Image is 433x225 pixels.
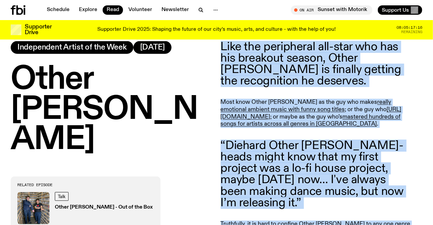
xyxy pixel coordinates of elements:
h1: Other [PERSON_NAME] [11,65,213,155]
p: Like the peripheral all-star who has his breakout season, Other [PERSON_NAME] is finally getting ... [221,41,413,87]
h3: Other [PERSON_NAME] - Out of the Box [55,205,153,210]
a: [URL][DOMAIN_NAME] [221,106,402,120]
span: Remaining [401,30,422,34]
blockquote: “Diehard Other [PERSON_NAME]-heads might know that my first project was a lo-fi house project, ma... [221,140,413,209]
button: On AirSunset with Motorik [291,5,372,15]
span: 08:05:17:16 [397,26,422,29]
span: Support Us [382,7,409,13]
p: Most know Other [PERSON_NAME] as the guy who makes ; or the guy who ; or maybe as the guy who’s . [221,99,413,128]
a: Matt Do & Other JoeTalkOther [PERSON_NAME] - Out of the Box [17,192,154,224]
a: Schedule [43,5,74,15]
button: Support Us [378,5,422,15]
h3: Supporter Drive [25,24,51,35]
a: Volunteer [124,5,156,15]
h3: Related Episode [17,183,154,187]
span: [DATE] [140,44,165,51]
a: Newsletter [157,5,193,15]
a: Read [103,5,123,15]
a: Explore [75,5,101,15]
p: Supporter Drive 2025: Shaping the future of our city’s music, arts, and culture - with the help o... [97,27,336,33]
img: Matt Do & Other Joe [17,192,49,224]
span: Independent Artist of the Week [17,44,127,51]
